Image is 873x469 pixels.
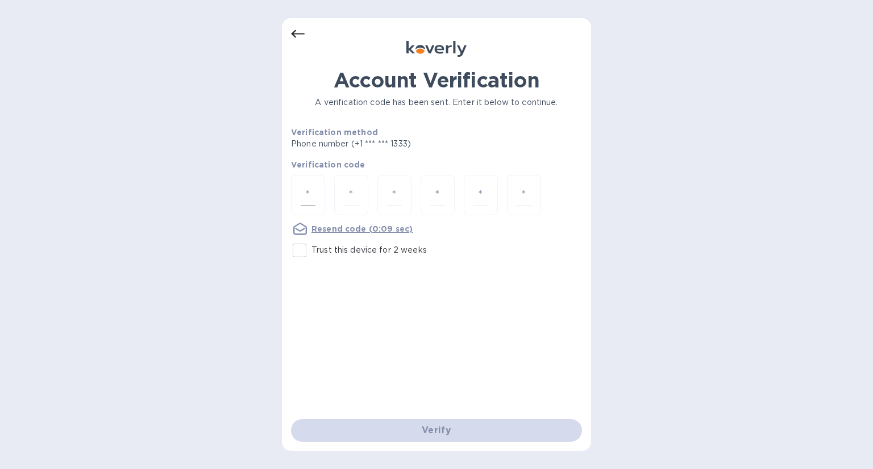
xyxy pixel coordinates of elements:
[291,97,582,108] p: A verification code has been sent. Enter it below to continue.
[291,138,498,150] p: Phone number (+1 *** *** 1333)
[291,159,582,170] p: Verification code
[291,128,378,137] b: Verification method
[291,68,582,92] h1: Account Verification
[311,224,413,233] u: Resend code (0:09 sec)
[311,244,427,256] p: Trust this device for 2 weeks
